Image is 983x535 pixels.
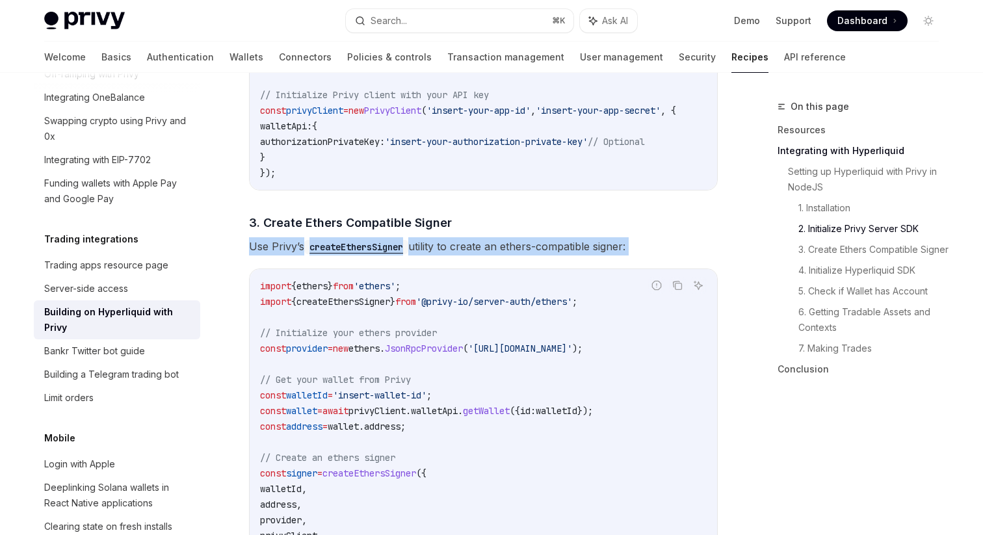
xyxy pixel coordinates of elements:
[34,172,200,211] a: Funding wallets with Apple Pay and Google Pay
[44,281,128,296] div: Server-side access
[322,405,348,417] span: await
[44,12,125,30] img: light logo
[347,42,432,73] a: Policies & controls
[34,476,200,515] a: Deeplinking Solana wallets in React Native applications
[296,296,390,307] span: createEthersSigner
[249,237,718,255] span: Use Privy’s utility to create an ethers-compatible signer:
[322,467,416,479] span: createEthersSigner
[260,151,265,163] span: }
[343,105,348,116] span: =
[328,421,359,432] span: wallet
[260,120,312,132] span: walletApi:
[778,359,949,380] a: Conclusion
[34,148,200,172] a: Integrating with EIP-7702
[580,9,637,33] button: Ask AI
[788,161,949,198] a: Setting up Hyperliquid with Privy in NodeJS
[260,136,385,148] span: authorizationPrivateKey:
[260,514,302,526] span: provider
[827,10,908,31] a: Dashboard
[348,343,380,354] span: ethers
[395,280,400,292] span: ;
[286,421,322,432] span: address
[322,421,328,432] span: =
[669,277,686,294] button: Copy the contents from the code block
[44,390,94,406] div: Limit orders
[798,198,949,218] a: 1. Installation
[918,10,939,31] button: Toggle dark mode
[260,483,302,495] span: walletId
[44,456,115,472] div: Login with Apple
[44,519,172,534] div: Clearing state on fresh installs
[359,421,364,432] span: .
[426,389,432,401] span: ;
[395,296,416,307] span: from
[416,467,426,479] span: ({
[260,280,291,292] span: import
[531,105,536,116] span: ,
[648,277,665,294] button: Report incorrect code
[778,120,949,140] a: Resources
[279,42,332,73] a: Connectors
[291,280,296,292] span: {
[679,42,716,73] a: Security
[34,109,200,148] a: Swapping crypto using Privy and 0x
[328,389,333,401] span: =
[34,300,200,339] a: Building on Hyperliquid with Privy
[286,467,317,479] span: signer
[260,374,411,385] span: // Get your wallet from Privy
[34,339,200,363] a: Bankr Twitter bot guide
[510,405,520,417] span: ({
[380,343,385,354] span: .
[260,89,489,101] span: // Initialize Privy client with your API key
[44,257,168,273] div: Trading apps resource page
[286,389,328,401] span: walletId
[385,343,463,354] span: JsonRpcProvider
[296,280,328,292] span: ethers
[447,42,564,73] a: Transaction management
[317,405,322,417] span: =
[406,405,411,417] span: .
[798,218,949,239] a: 2. Initialize Privy Server SDK
[260,296,291,307] span: import
[798,239,949,260] a: 3. Create Ethers Compatible Signer
[602,14,628,27] span: Ask AI
[731,42,768,73] a: Recipes
[291,296,296,307] span: {
[44,113,192,144] div: Swapping crypto using Privy and 0x
[260,105,286,116] span: const
[44,42,86,73] a: Welcome
[463,405,510,417] span: getWallet
[572,343,583,354] span: );
[333,389,426,401] span: 'insert-wallet-id'
[837,14,887,27] span: Dashboard
[260,499,296,510] span: address
[798,260,949,281] a: 4. Initialize Hyperliquid SDK
[304,240,408,253] a: createEthersSigner
[286,405,317,417] span: wallet
[348,405,406,417] span: privyClient
[44,304,192,335] div: Building on Hyperliquid with Privy
[304,240,408,254] code: createEthersSigner
[44,231,138,247] h5: Trading integrations
[44,367,179,382] div: Building a Telegram trading bot
[44,152,151,168] div: Integrating with EIP-7702
[364,421,400,432] span: address
[260,389,286,401] span: const
[147,42,214,73] a: Authentication
[34,363,200,386] a: Building a Telegram trading bot
[371,13,407,29] div: Search...
[468,343,572,354] span: '[URL][DOMAIN_NAME]'
[44,343,145,359] div: Bankr Twitter bot guide
[296,499,302,510] span: ,
[286,343,328,354] span: provider
[101,42,131,73] a: Basics
[44,90,145,105] div: Integrating OneBalance
[411,405,458,417] span: walletApi
[229,42,263,73] a: Wallets
[328,280,333,292] span: }
[34,86,200,109] a: Integrating OneBalance
[661,105,676,116] span: , {
[390,296,395,307] span: }
[260,343,286,354] span: const
[536,105,661,116] span: 'insert-your-app-secret'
